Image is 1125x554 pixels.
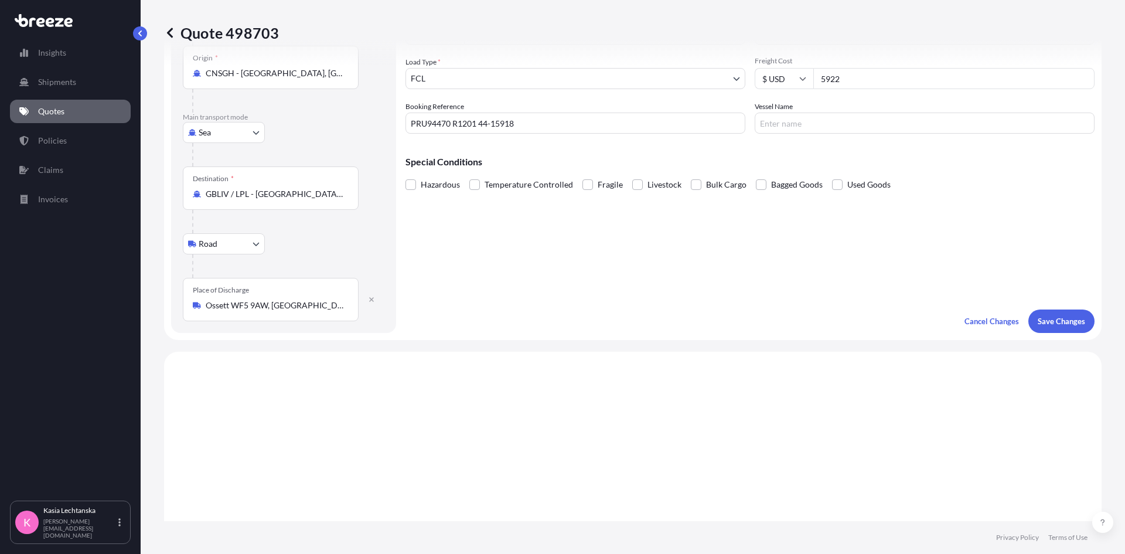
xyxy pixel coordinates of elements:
p: Cancel Changes [964,315,1019,327]
input: Origin [206,67,344,79]
input: Destination [206,188,344,200]
button: Select transport [183,233,265,254]
span: Used Goods [847,176,891,193]
span: FCL [411,73,425,84]
p: Policies [38,135,67,147]
a: Quotes [10,100,131,123]
a: Terms of Use [1048,533,1087,542]
a: Privacy Policy [996,533,1039,542]
a: Insights [10,41,131,64]
p: Special Conditions [405,157,1095,166]
a: Invoices [10,188,131,211]
button: Select transport [183,122,265,143]
a: Policies [10,129,131,152]
input: Enter name [755,113,1095,134]
a: Shipments [10,70,131,94]
p: Quote 498703 [164,23,279,42]
label: Booking Reference [405,101,464,113]
input: Your internal reference [405,113,745,134]
span: Bagged Goods [771,176,823,193]
p: Kasia Lechtanska [43,506,116,515]
p: Main transport mode [183,113,384,122]
span: K [23,516,30,528]
span: Road [199,238,217,250]
label: Vessel Name [755,101,793,113]
input: Place of Discharge [206,300,344,311]
p: [PERSON_NAME][EMAIL_ADDRESS][DOMAIN_NAME] [43,518,116,539]
p: Shipments [38,76,76,88]
button: FCL [405,68,745,89]
span: Temperature Controlled [485,176,573,193]
span: Livestock [647,176,681,193]
span: Bulk Cargo [706,176,746,193]
span: Fragile [598,176,623,193]
p: Claims [38,164,63,176]
p: Save Changes [1038,315,1085,327]
button: Save Changes [1028,310,1095,333]
p: Invoices [38,193,68,205]
p: Insights [38,47,66,59]
div: Destination [193,174,234,183]
button: Cancel Changes [955,310,1028,333]
span: Hazardous [421,176,460,193]
p: Quotes [38,106,64,117]
span: Sea [199,127,211,138]
div: Place of Discharge [193,286,249,295]
input: Enter amount [813,68,1095,89]
a: Claims [10,158,131,182]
